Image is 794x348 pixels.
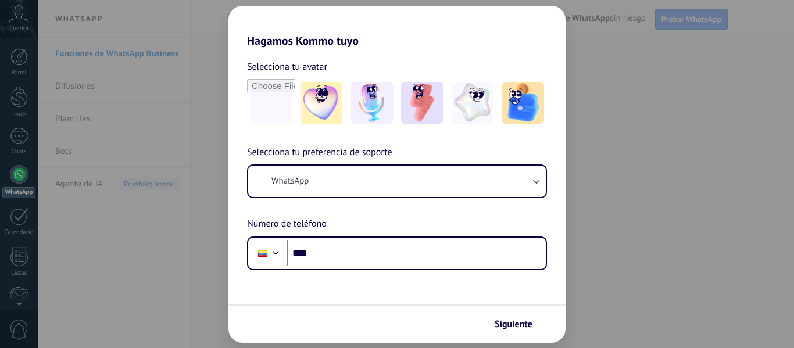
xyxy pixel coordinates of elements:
[247,59,327,74] span: Selecciona tu avatar
[502,82,544,124] img: -5.jpeg
[247,217,327,232] span: Número de teléfono
[351,82,393,124] img: -2.jpeg
[452,82,493,124] img: -4.jpeg
[489,314,548,334] button: Siguiente
[252,241,274,266] div: Ecuador: + 593
[247,145,392,160] span: Selecciona tu preferencia de soporte
[228,6,566,48] h2: Hagamos Kommo tuyo
[248,166,546,197] button: WhatsApp
[301,82,342,124] img: -1.jpeg
[271,175,309,187] span: WhatsApp
[401,82,443,124] img: -3.jpeg
[495,320,532,328] span: Siguiente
